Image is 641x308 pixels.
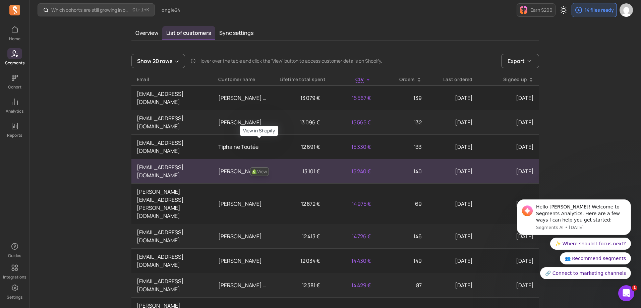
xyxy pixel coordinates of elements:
[376,159,427,183] td: 140
[274,224,325,248] td: 12 413 €
[198,58,382,64] p: Hover over the table and click the 'View' button to access customer details on Shopify.
[325,224,376,248] td: 14 726 €
[7,240,22,260] button: Guides
[218,118,269,126] p: [PERSON_NAME]
[252,169,257,174] img: View in Shopify
[483,143,534,151] p: [DATE]
[218,94,269,102] p: [PERSON_NAME] Dos [PERSON_NAME]
[131,110,213,134] td: [EMAIL_ADDRESS][DOMAIN_NAME]
[131,26,162,40] button: Overview
[376,134,427,159] td: 133
[530,7,552,13] p: Earn $200
[131,273,213,297] td: [EMAIL_ADDRESS][DOMAIN_NAME]
[274,110,325,134] td: 13 096 €
[620,3,633,17] img: avatar
[632,285,637,291] span: 1
[218,76,269,83] p: Customer name
[325,183,376,224] td: 14 975 €
[250,167,269,176] a: View
[432,257,473,265] p: [DATE]
[131,224,213,248] td: [EMAIL_ADDRESS][DOMAIN_NAME]
[382,76,422,83] div: Orders
[162,26,215,40] button: List of customers
[5,60,24,66] p: Segments
[7,295,22,300] p: Settings
[3,274,26,280] p: Integrations
[432,118,473,126] p: [DATE]
[325,110,376,134] td: 15 565 €
[517,3,556,17] button: Earn $200
[218,143,269,151] p: Tiphaine Toutée
[325,134,376,159] td: 15 330 €
[483,232,534,240] p: [DATE]
[7,133,22,138] p: Reports
[432,167,473,175] p: [DATE]
[6,109,23,114] p: Analytics
[432,232,473,240] p: [DATE]
[557,3,570,17] button: Toggle dark mode
[137,76,208,83] div: Email
[131,54,185,68] button: Show 20 rows
[274,183,325,224] td: 12 872 €
[218,167,269,175] p: [PERSON_NAME]
[147,7,149,13] kbd: K
[131,159,213,183] td: [EMAIL_ADDRESS][DOMAIN_NAME]
[432,143,473,151] p: [DATE]
[376,224,427,248] td: 146
[131,85,213,110] td: [EMAIL_ADDRESS][DOMAIN_NAME]
[483,76,534,83] div: Signed up
[585,7,614,13] p: 14 files ready
[355,76,364,82] span: CLV
[325,85,376,110] td: 15 567 €
[218,232,269,240] p: [PERSON_NAME]
[501,54,539,68] button: Export
[131,248,213,273] td: [EMAIL_ADDRESS][DOMAIN_NAME]
[274,134,325,159] td: 12 691 €
[483,257,534,265] p: [DATE]
[507,148,641,290] iframe: Intercom notifications message
[376,273,427,297] td: 87
[483,200,534,208] p: [DATE]
[274,159,325,183] td: 13 101 €
[432,94,473,102] p: [DATE]
[483,281,534,289] p: [DATE]
[274,273,325,297] td: 12 381 €
[158,4,184,16] button: ongle24
[432,200,473,208] p: [DATE]
[218,257,269,265] p: [PERSON_NAME]
[483,118,534,126] p: [DATE]
[215,26,257,40] button: Sync settings
[274,85,325,110] td: 13 079 €
[325,273,376,297] td: 14 429 €
[376,248,427,273] td: 149
[618,285,634,301] iframe: Intercom live chat
[280,76,320,83] div: Lifetime total spent
[508,57,525,65] span: Export
[325,248,376,273] td: 14 430 €
[38,3,155,16] button: Which cohorts are still growing in order volume or revenue?Ctrl+K
[132,6,149,13] span: +
[325,159,376,183] td: 15 240 €
[572,3,617,17] button: 14 files ready
[8,253,21,258] p: Guides
[376,110,427,134] td: 132
[51,7,130,13] p: Which cohorts are still growing in order volume or revenue?
[131,183,213,224] td: [PERSON_NAME][EMAIL_ADDRESS][PERSON_NAME][DOMAIN_NAME]
[8,84,21,90] p: Cohort
[131,134,213,159] td: [EMAIL_ADDRESS][DOMAIN_NAME]
[274,248,325,273] td: 12 034 €
[218,200,269,208] p: [PERSON_NAME]
[132,7,144,13] kbd: Ctrl
[376,85,427,110] td: 139
[432,76,473,83] div: Last ordered
[218,281,269,289] p: [PERSON_NAME] cantante
[483,94,534,102] p: [DATE]
[9,36,20,42] p: Home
